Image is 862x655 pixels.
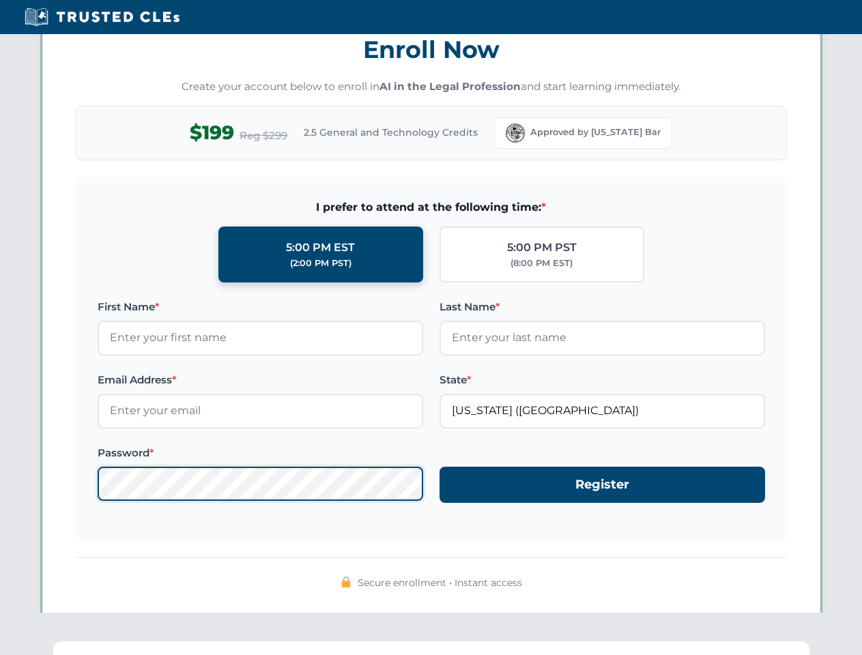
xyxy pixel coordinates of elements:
[530,126,661,139] span: Approved by [US_STATE] Bar
[440,372,765,388] label: State
[440,467,765,503] button: Register
[440,299,765,315] label: Last Name
[240,128,287,144] span: Reg $299
[98,199,765,216] span: I prefer to attend at the following time:
[190,117,234,148] span: $199
[98,299,423,315] label: First Name
[98,372,423,388] label: Email Address
[304,125,478,140] span: 2.5 General and Technology Credits
[98,321,423,355] input: Enter your first name
[440,321,765,355] input: Enter your last name
[98,445,423,461] label: Password
[440,394,765,428] input: Florida (FL)
[20,7,184,27] img: Trusted CLEs
[506,123,525,143] img: Florida Bar
[76,79,787,95] p: Create your account below to enroll in and start learning immediately.
[286,239,355,257] div: 5:00 PM EST
[511,257,573,270] div: (8:00 PM EST)
[507,239,577,257] div: 5:00 PM PST
[379,80,521,93] strong: AI in the Legal Profession
[341,577,351,587] img: 🔒
[290,257,351,270] div: (2:00 PM PST)
[358,575,522,590] span: Secure enrollment • Instant access
[98,394,423,428] input: Enter your email
[76,28,787,71] h3: Enroll Now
